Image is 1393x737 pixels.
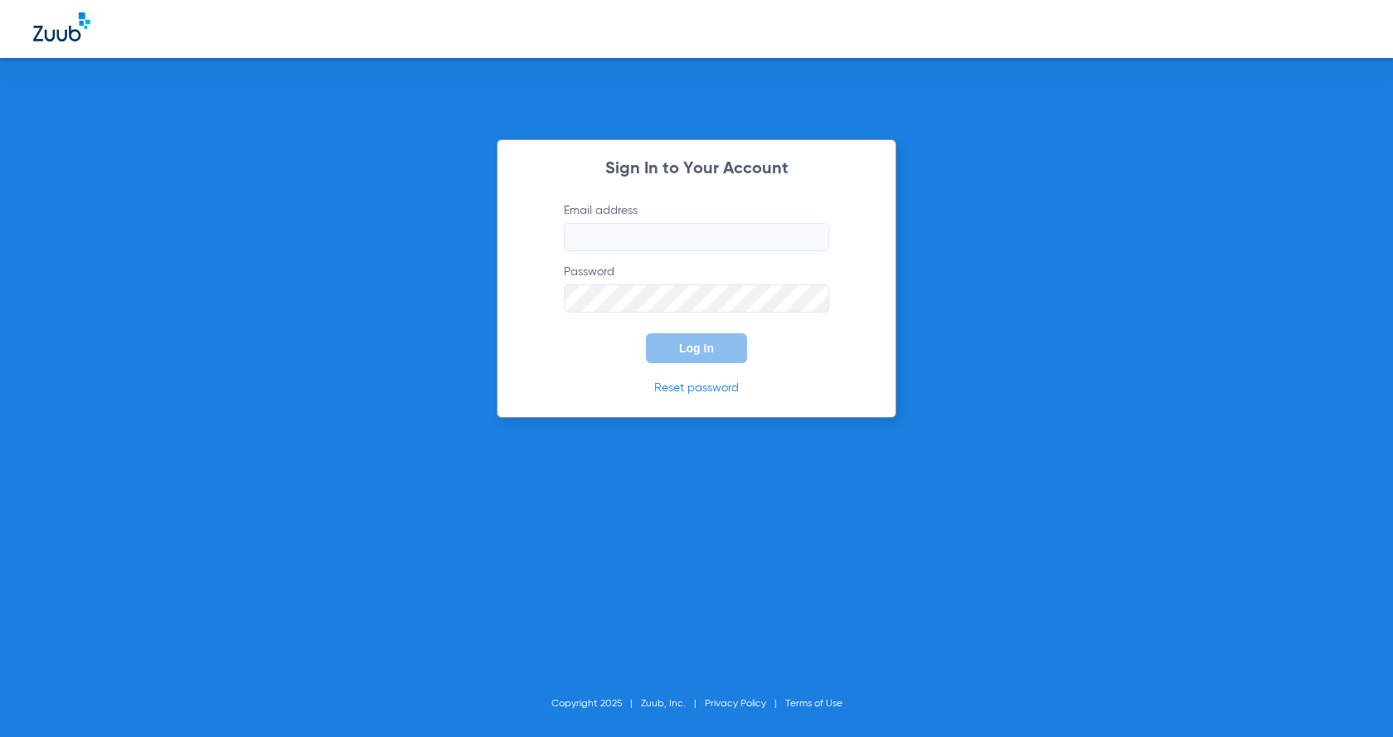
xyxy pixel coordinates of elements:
[564,284,829,313] input: Password
[785,699,842,709] a: Terms of Use
[564,223,829,251] input: Email address
[1310,657,1393,737] iframe: Chat Widget
[641,696,705,712] li: Zuub, Inc.
[564,264,829,313] label: Password
[646,333,747,363] button: Log In
[654,382,739,394] a: Reset password
[705,699,766,709] a: Privacy Policy
[33,12,90,41] img: Zuub Logo
[539,161,854,177] h2: Sign In to Your Account
[551,696,641,712] li: Copyright 2025
[679,342,714,355] span: Log In
[564,202,829,251] label: Email address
